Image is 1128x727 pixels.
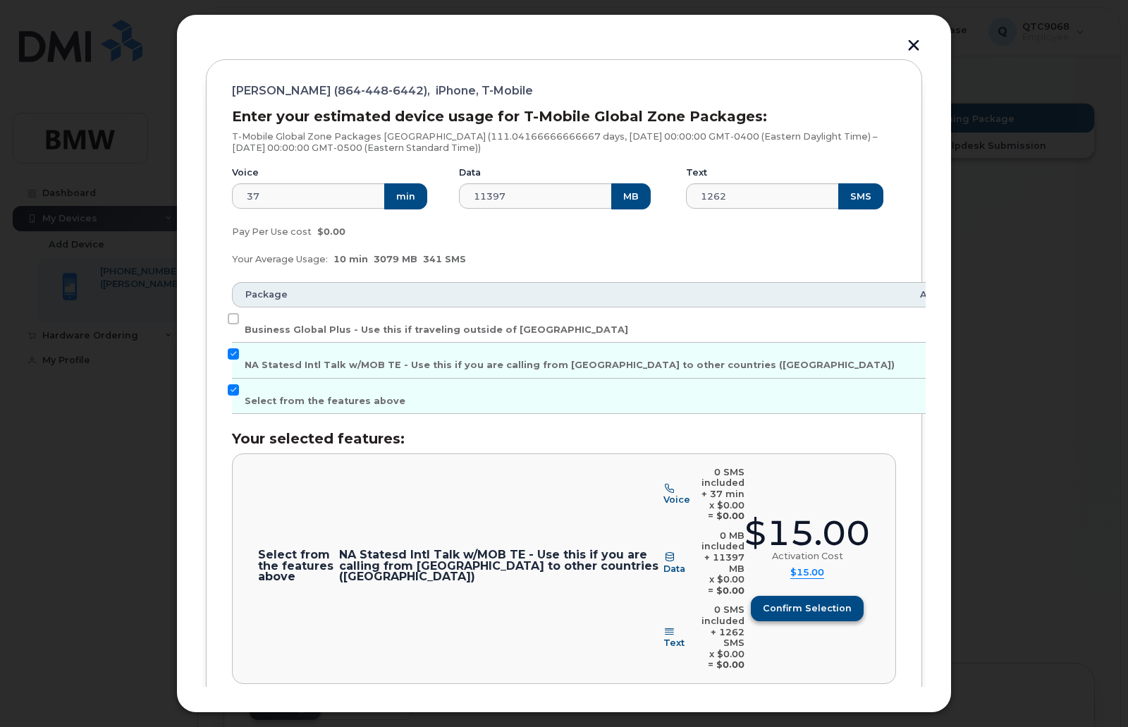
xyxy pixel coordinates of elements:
span: + 1262 SMS x [709,627,744,659]
span: Business Global Plus - Use this if traveling outside of [GEOGRAPHIC_DATA] [245,324,628,335]
span: Pay Per Use cost [232,226,312,237]
div: 0 MB included [697,530,744,552]
div: $15.00 [744,516,870,551]
button: MB [611,183,651,209]
span: + 11397 MB x [704,552,744,585]
p: Select from the features above [258,549,339,582]
span: 341 SMS [423,254,466,264]
div: 0 SMS included [696,604,744,626]
button: SMS [838,183,883,209]
span: 3079 MB [374,254,417,264]
span: Data [663,563,685,574]
h3: Enter your estimated device usage for T-Mobile Global Zone Packages: [232,109,896,124]
span: $0.00 = [708,649,744,671]
div: 0 SMS included [701,467,744,489]
span: iPhone, T-Mobile [436,85,533,97]
input: Select from the features above [228,384,239,396]
summary: $15.00 [790,567,824,579]
th: Amount [907,282,972,307]
button: min [384,183,427,209]
span: 10 min [333,254,368,264]
span: $0.00 [317,226,345,237]
b: $0.00 [716,659,744,670]
p: T-Mobile Global Zone Packages [GEOGRAPHIC_DATA] (111.04166666666667 days, [DATE] 00:00:00 GMT-040... [232,131,896,153]
span: Select from the features above [245,396,405,406]
span: Your Average Usage: [232,254,328,264]
input: NA Statesd Intl Talk w/MOB TE - Use this if you are calling from [GEOGRAPHIC_DATA] to other count... [228,348,239,360]
button: Confirm selection [751,596,864,621]
span: NA Statesd Intl Talk w/MOB TE - Use this if you are calling from [GEOGRAPHIC_DATA] to other count... [245,360,895,370]
span: Text [663,637,685,648]
span: $0.00 = [708,574,744,596]
div: Activation Cost [772,551,843,562]
p: NA Statesd Intl Talk w/MOB TE - Use this if you are calling from [GEOGRAPHIC_DATA] to other count... [339,549,663,582]
label: Text [686,167,707,178]
iframe: Messenger Launcher [1067,666,1117,716]
span: Voice [663,494,690,505]
span: + 37 min x [701,489,744,511]
span: $0.00 = [708,500,744,522]
label: Data [459,167,481,178]
b: $0.00 [716,585,744,596]
label: Voice [232,167,259,178]
input: Business Global Plus - Use this if traveling outside of [GEOGRAPHIC_DATA] [228,313,239,324]
span: Confirm selection [763,601,852,615]
b: $0.00 [716,511,744,521]
h3: Your selected features: [232,431,896,446]
span: [PERSON_NAME] (864-448-6442), [232,85,430,97]
th: Package [232,282,907,307]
